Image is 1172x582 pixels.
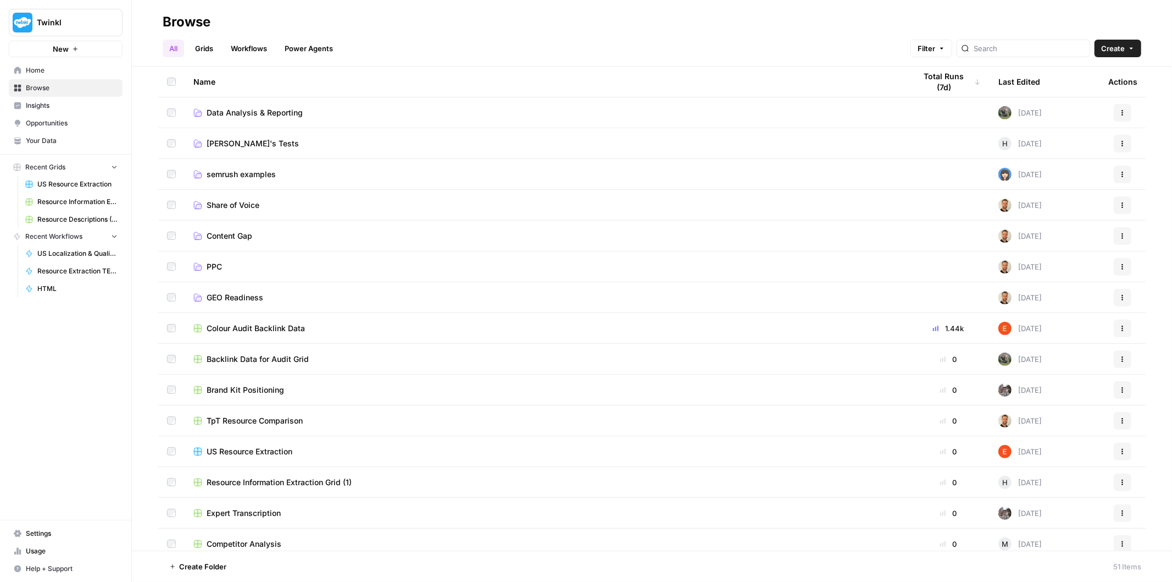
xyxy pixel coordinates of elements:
[974,43,1085,54] input: Search
[193,292,898,303] a: GEO Readiness
[26,546,118,556] span: Usage
[916,446,981,457] div: 0
[9,159,123,175] button: Recent Grids
[193,261,898,272] a: PPC
[193,323,898,334] a: Colour Audit Backlink Data
[1095,40,1141,57] button: Create
[193,107,898,118] a: Data Analysis & Reporting
[1002,477,1008,488] span: H
[193,354,898,365] a: Backlink Data for Audit Grid
[53,43,69,54] span: New
[998,507,1042,520] div: [DATE]
[1002,539,1008,550] span: M
[207,354,309,365] span: Backlink Data for Audit Grid
[20,193,123,211] a: Resource Information Extraction Grid (1)
[998,353,1012,366] img: 5rjaoe5bq89bhl67ztm0su0fb5a8
[1113,561,1141,572] div: 51 Items
[26,65,118,75] span: Home
[20,280,123,298] a: HTML
[998,260,1012,273] img: ggqkytmprpadj6gr8422u7b6ymfp
[916,323,981,334] div: 1.44k
[26,529,118,539] span: Settings
[998,137,1042,150] div: [DATE]
[910,40,952,57] button: Filter
[207,292,263,303] span: GEO Readiness
[9,542,123,560] a: Usage
[37,179,118,189] span: US Resource Extraction
[998,168,1042,181] div: [DATE]
[998,229,1042,243] div: [DATE]
[9,228,123,245] button: Recent Workflows
[37,17,103,28] span: Twinkl
[207,169,276,180] span: semrush examples
[193,385,898,396] a: Brand Kit Positioning
[1002,138,1008,149] span: H
[26,564,118,574] span: Help + Support
[37,266,118,276] span: Resource Extraction TEST
[207,539,281,550] span: Competitor Analysis
[207,323,305,334] span: Colour Audit Backlink Data
[193,169,898,180] a: semrush examples
[998,383,1012,397] img: a2mlt6f1nb2jhzcjxsuraj5rj4vi
[20,175,123,193] a: US Resource Extraction
[26,136,118,146] span: Your Data
[37,197,118,207] span: Resource Information Extraction Grid (1)
[918,43,935,54] span: Filter
[9,525,123,542] a: Settings
[26,118,118,128] span: Opportunities
[207,477,352,488] span: Resource Information Extraction Grid (1)
[20,245,123,262] a: US Localization & Quality Check
[998,229,1012,243] img: ggqkytmprpadj6gr8422u7b6ymfp
[207,261,222,272] span: PPC
[998,322,1042,335] div: [DATE]
[37,215,118,224] span: Resource Descriptions (+Flair)
[13,13,32,32] img: Twinkl Logo
[193,200,898,211] a: Share of Voice
[998,414,1012,427] img: ggqkytmprpadj6gr8422u7b6ymfp
[9,132,123,150] a: Your Data
[916,67,981,97] div: Total Runs (7d)
[998,353,1042,366] div: [DATE]
[37,284,118,294] span: HTML
[193,67,898,97] div: Name
[998,67,1040,97] div: Last Edited
[163,40,184,57] a: All
[26,101,118,111] span: Insights
[998,291,1042,304] div: [DATE]
[193,230,898,241] a: Content Gap
[916,477,981,488] div: 0
[25,162,65,172] span: Recent Grids
[20,211,123,228] a: Resource Descriptions (+Flair)
[1101,43,1125,54] span: Create
[224,40,274,57] a: Workflows
[9,41,123,57] button: New
[998,414,1042,427] div: [DATE]
[916,508,981,519] div: 0
[37,249,118,259] span: US Localization & Quality Check
[9,560,123,578] button: Help + Support
[998,445,1012,458] img: 8y9pl6iujm21he1dbx14kgzmrglr
[193,415,898,426] a: TpT Resource Comparison
[193,138,898,149] a: [PERSON_NAME]'s Tests
[9,79,123,97] a: Browse
[179,561,226,572] span: Create Folder
[916,415,981,426] div: 0
[9,97,123,114] a: Insights
[20,262,123,280] a: Resource Extraction TEST
[998,168,1012,181] img: b65sxp8wo9gq7o48wcjghdpjk03q
[998,106,1012,119] img: 5rjaoe5bq89bhl67ztm0su0fb5a8
[207,200,259,211] span: Share of Voice
[207,138,299,149] span: [PERSON_NAME]'s Tests
[998,260,1042,273] div: [DATE]
[916,354,981,365] div: 0
[207,385,284,396] span: Brand Kit Positioning
[193,539,898,550] a: Competitor Analysis
[26,83,118,93] span: Browse
[9,114,123,132] a: Opportunities
[207,230,252,241] span: Content Gap
[207,508,281,519] span: Expert Transcription
[163,558,233,575] button: Create Folder
[9,62,123,79] a: Home
[193,446,898,457] a: US Resource Extraction
[188,40,220,57] a: Grids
